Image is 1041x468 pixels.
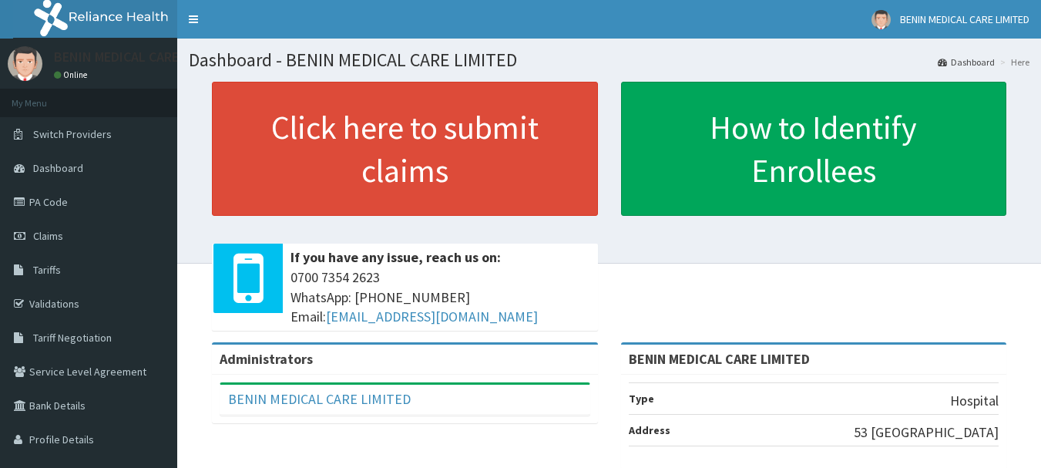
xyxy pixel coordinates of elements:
a: [EMAIL_ADDRESS][DOMAIN_NAME] [326,308,538,325]
li: Here [996,56,1029,69]
b: Type [629,392,654,406]
p: Hospital [950,391,999,411]
a: Online [54,69,91,80]
a: Dashboard [938,56,995,69]
span: Claims [33,229,63,243]
img: User Image [871,10,891,29]
span: BENIN MEDICAL CARE LIMITED [900,12,1029,26]
a: How to Identify Enrollees [621,82,1007,216]
strong: BENIN MEDICAL CARE LIMITED [629,350,810,368]
img: User Image [8,46,42,81]
a: BENIN MEDICAL CARE LIMITED [228,390,411,408]
span: Tariffs [33,263,61,277]
b: If you have any issue, reach us on: [290,248,501,266]
h1: Dashboard - BENIN MEDICAL CARE LIMITED [189,50,1029,70]
p: 53 [GEOGRAPHIC_DATA] [854,423,999,443]
p: BENIN MEDICAL CARE LIMITED [54,50,230,64]
b: Administrators [220,350,313,368]
span: Switch Providers [33,127,112,141]
span: Tariff Negotiation [33,331,112,345]
span: Dashboard [33,161,83,175]
a: Click here to submit claims [212,82,598,216]
b: Address [629,423,670,437]
span: 0700 7354 2623 WhatsApp: [PHONE_NUMBER] Email: [290,268,590,327]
